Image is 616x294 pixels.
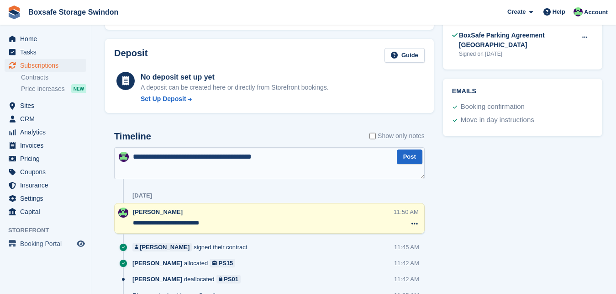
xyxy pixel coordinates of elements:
[369,131,376,141] input: Show only notes
[5,192,86,205] a: menu
[5,179,86,192] a: menu
[216,275,241,283] a: PS01
[114,48,147,63] h2: Deposit
[118,208,128,218] img: Kim Virabi
[20,32,75,45] span: Home
[452,88,594,95] h2: Emails
[210,259,235,267] a: PS15
[21,85,65,93] span: Price increases
[114,131,151,142] h2: Timeline
[5,112,86,125] a: menu
[133,208,183,215] span: [PERSON_NAME]
[20,205,75,218] span: Capital
[20,152,75,165] span: Pricing
[141,94,329,104] a: Set Up Deposit
[5,139,86,152] a: menu
[394,243,419,251] div: 11:45 AM
[394,275,419,283] div: 11:42 AM
[141,94,186,104] div: Set Up Deposit
[461,102,525,112] div: Booking confirmation
[132,243,192,251] a: [PERSON_NAME]
[553,7,565,16] span: Help
[7,5,21,19] img: stora-icon-8386f47178a22dfd0bd8f6a31ec36ba5ce8667c1dd55bd0f319d3a0aa187defe.svg
[219,259,233,267] div: PS15
[25,5,122,20] a: Boxsafe Storage Swindon
[20,166,75,178] span: Coupons
[20,46,75,59] span: Tasks
[5,99,86,112] a: menu
[459,31,577,50] div: BoxSafe Parking Agreement [GEOGRAPHIC_DATA]
[5,126,86,139] a: menu
[132,275,182,283] span: [PERSON_NAME]
[75,238,86,249] a: Preview store
[8,226,91,235] span: Storefront
[132,259,240,267] div: allocated
[5,46,86,59] a: menu
[20,237,75,250] span: Booking Portal
[132,275,245,283] div: deallocated
[20,112,75,125] span: CRM
[20,99,75,112] span: Sites
[461,115,534,126] div: Move in day instructions
[141,83,329,92] p: A deposit can be created here or directly from Storefront bookings.
[507,7,526,16] span: Create
[5,237,86,250] a: menu
[132,243,252,251] div: signed their contract
[71,84,86,93] div: NEW
[132,259,182,267] span: [PERSON_NAME]
[20,126,75,139] span: Analytics
[584,8,608,17] span: Account
[369,131,425,141] label: Show only notes
[21,73,86,82] a: Contracts
[394,259,419,267] div: 11:42 AM
[394,208,419,216] div: 11:50 AM
[459,50,577,58] div: Signed on [DATE]
[5,166,86,178] a: menu
[141,72,329,83] div: No deposit set up yet
[132,192,152,199] div: [DATE]
[384,48,425,63] a: Guide
[5,205,86,218] a: menu
[140,243,190,251] div: [PERSON_NAME]
[20,139,75,152] span: Invoices
[119,152,129,162] img: Kim Virabi
[21,84,86,94] a: Price increases NEW
[20,59,75,72] span: Subscriptions
[5,59,86,72] a: menu
[20,192,75,205] span: Settings
[574,7,583,16] img: Kim Virabi
[20,179,75,192] span: Insurance
[397,150,422,165] button: Post
[5,32,86,45] a: menu
[224,275,238,283] div: PS01
[5,152,86,165] a: menu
